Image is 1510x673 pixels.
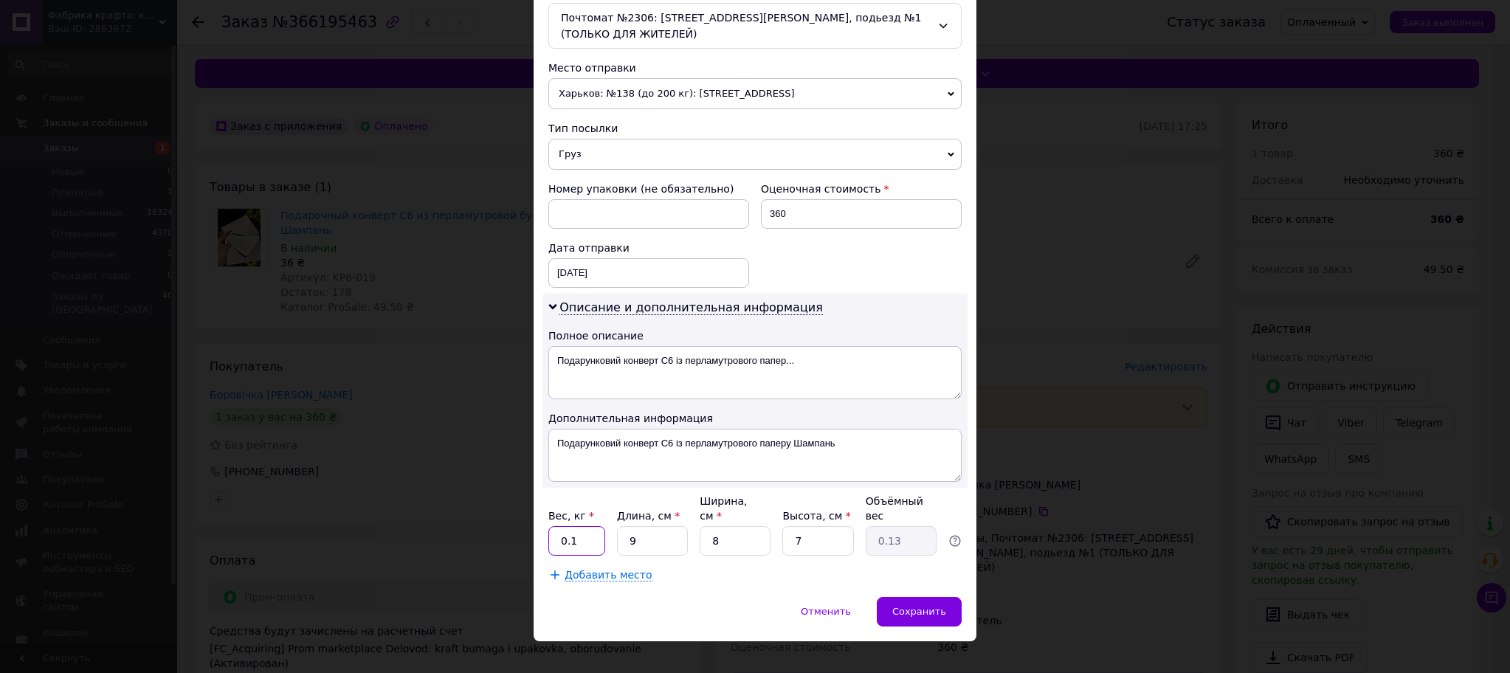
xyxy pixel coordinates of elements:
[866,494,937,523] div: Объёмный вес
[892,606,946,617] span: Сохранить
[548,510,594,522] label: Вес, кг
[548,346,962,399] textarea: Подарунковий конверт С6 із перламутрового папер...
[548,3,962,49] div: Почтомат №2306: [STREET_ADDRESS][PERSON_NAME], подьезд №1 (ТОЛЬКО ДЛЯ ЖИТЕЛЕЙ)
[548,328,962,343] div: Полное описание
[559,300,823,315] span: Описание и дополнительная информация
[548,182,749,196] div: Номер упаковки (не обязательно)
[548,411,962,426] div: Дополнительная информация
[761,182,962,196] div: Оценочная стоимость
[782,510,850,522] label: Высота, см
[548,429,962,482] textarea: Подарунковий конверт С6 із перламутрового паперу Шампань
[548,78,962,109] span: Харьков: №138 (до 200 кг): [STREET_ADDRESS]
[801,606,851,617] span: Отменить
[565,569,652,581] span: Добавить место
[548,139,962,170] span: Груз
[700,495,747,522] label: Ширина, см
[617,510,680,522] label: Длина, см
[548,122,618,134] span: Тип посылки
[548,62,636,74] span: Место отправки
[548,241,749,255] div: Дата отправки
